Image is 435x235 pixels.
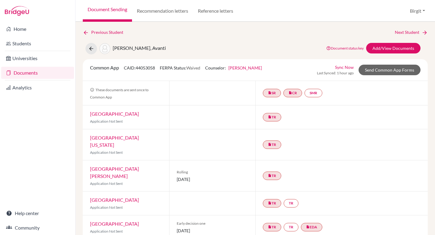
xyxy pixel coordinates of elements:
a: Send Common App Forms [359,65,420,75]
a: [GEOGRAPHIC_DATA] [90,197,139,203]
a: Students [1,37,74,50]
span: CAID: 44053058 [124,65,155,70]
a: Analytics [1,82,74,94]
a: insert_drive_fileSR [263,89,281,97]
a: Home [1,23,74,35]
a: Document status key [326,46,364,50]
span: FERPA Status: [160,65,200,70]
a: Next Student [395,29,428,36]
span: Application Not Sent [90,229,123,233]
a: Add/View Documents [366,43,420,53]
span: Rolling [177,169,248,175]
a: insert_drive_fileTR [263,199,281,208]
a: insert_drive_fileTR [263,223,281,231]
i: insert_drive_file [268,91,272,95]
a: [GEOGRAPHIC_DATA] [90,221,139,227]
span: Application Not Sent [90,205,123,210]
a: SMR [304,89,322,97]
a: Universities [1,52,74,64]
span: [DATE] [177,176,248,182]
a: Sync Now [335,64,354,70]
i: insert_drive_file [268,225,272,229]
a: insert_drive_fileTR [263,140,281,149]
a: Help center [1,207,74,219]
a: Community [1,222,74,234]
i: insert_drive_file [268,115,272,119]
a: insert_drive_fileEDA [301,223,322,231]
a: [GEOGRAPHIC_DATA] [90,111,139,117]
a: Previous Student [83,29,128,36]
a: Documents [1,67,74,79]
i: insert_drive_file [306,225,310,229]
span: [DATE] [177,227,248,234]
span: Common App [90,65,119,70]
a: [PERSON_NAME] [228,65,262,70]
span: These documents are sent once to Common App [90,88,149,99]
i: insert_drive_file [268,174,272,177]
span: Application Not Sent [90,181,123,186]
span: Last Synced: 1 hour ago [317,70,354,76]
i: insert_drive_file [268,143,272,146]
span: Application Not Sent [90,119,123,124]
a: insert_drive_fileTR [263,172,281,180]
span: Early decision one [177,221,248,226]
a: TR [284,223,298,231]
img: Bridge-U [5,6,29,16]
a: [GEOGRAPHIC_DATA][US_STATE] [90,135,139,148]
a: [GEOGRAPHIC_DATA][PERSON_NAME] [90,166,139,179]
a: insert_drive_fileTR [263,113,281,121]
span: Counselor: [205,65,262,70]
span: Application Not Sent [90,150,123,155]
i: insert_drive_file [288,91,292,95]
a: TR [284,199,298,208]
button: Birgit [407,5,428,17]
span: [PERSON_NAME], Avanti [113,45,166,51]
span: Waived [186,65,200,70]
i: insert_drive_file [268,201,272,205]
a: insert_drive_fileCR [283,89,302,97]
